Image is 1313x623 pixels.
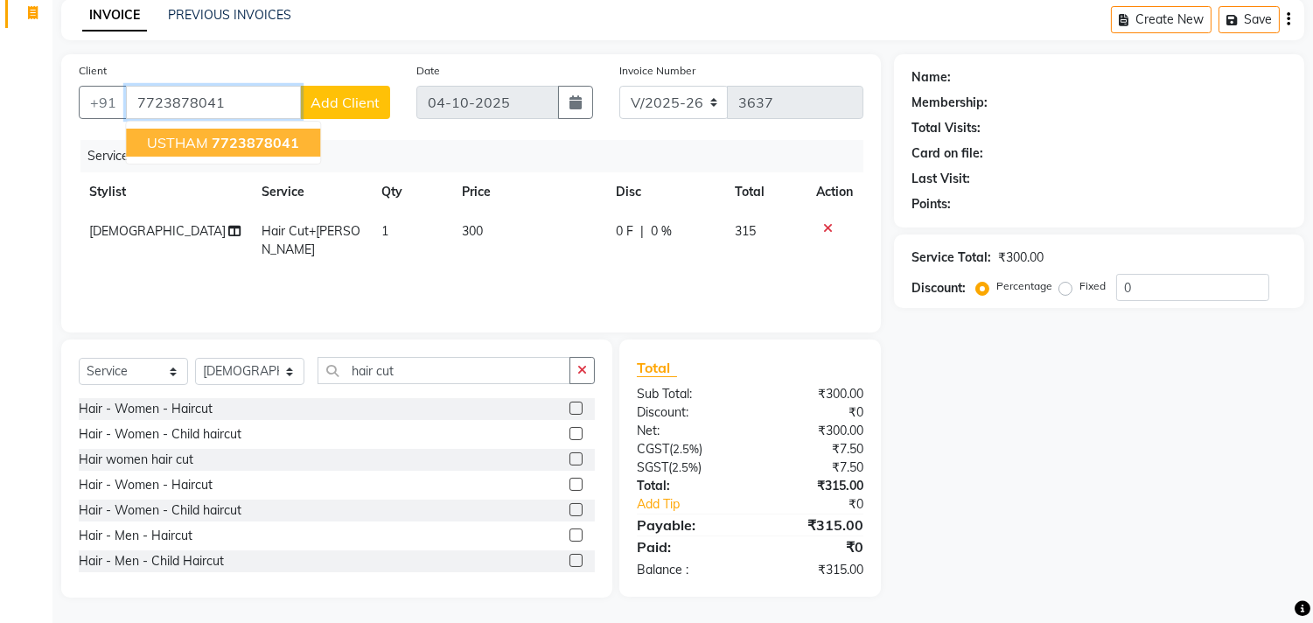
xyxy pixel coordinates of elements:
[451,172,606,212] th: Price
[724,172,806,212] th: Total
[147,134,208,151] span: USTHAM
[751,403,877,422] div: ₹0
[79,476,213,494] div: Hair - Women - Haircut
[751,422,877,440] div: ₹300.00
[751,385,877,403] div: ₹300.00
[624,385,751,403] div: Sub Total:
[751,561,877,579] div: ₹315.00
[637,359,677,377] span: Total
[462,223,483,239] span: 300
[619,63,695,79] label: Invoice Number
[79,552,224,570] div: Hair - Men - Child Haircut
[624,514,751,535] div: Payable:
[751,536,877,557] div: ₹0
[911,248,991,267] div: Service Total:
[79,501,241,520] div: Hair - Women - Child haircut
[673,442,699,456] span: 2.5%
[300,86,390,119] button: Add Client
[624,495,772,514] a: Add Tip
[311,94,380,111] span: Add Client
[1079,278,1106,294] label: Fixed
[79,63,107,79] label: Client
[80,140,876,172] div: Services
[751,440,877,458] div: ₹7.50
[79,400,213,418] div: Hair - Women - Haircut
[79,86,128,119] button: +91
[262,223,360,257] span: Hair Cut+[PERSON_NAME]
[1111,6,1212,33] button: Create New
[79,527,192,545] div: Hair - Men - Haircut
[911,170,970,188] div: Last Visit:
[735,223,756,239] span: 315
[624,536,751,557] div: Paid:
[651,222,672,241] span: 0 %
[605,172,724,212] th: Disc
[79,172,251,212] th: Stylist
[416,63,440,79] label: Date
[318,357,570,384] input: Search or Scan
[79,425,241,444] div: Hair - Women - Child haircut
[911,94,988,112] div: Membership:
[251,172,371,212] th: Service
[212,134,299,151] span: 7723878041
[624,403,751,422] div: Discount:
[911,279,966,297] div: Discount:
[624,440,751,458] div: ( )
[371,172,450,212] th: Qty
[79,451,193,469] div: Hair women hair cut
[996,278,1052,294] label: Percentage
[637,441,669,457] span: CGST
[616,222,633,241] span: 0 F
[772,495,877,514] div: ₹0
[624,458,751,477] div: ( )
[911,68,951,87] div: Name:
[637,459,668,475] span: SGST
[89,223,226,239] span: [DEMOGRAPHIC_DATA]
[624,422,751,440] div: Net:
[751,514,877,535] div: ₹315.00
[624,561,751,579] div: Balance :
[911,119,981,137] div: Total Visits:
[381,223,388,239] span: 1
[911,144,983,163] div: Card on file:
[1219,6,1280,33] button: Save
[911,195,951,213] div: Points:
[640,222,644,241] span: |
[751,477,877,495] div: ₹315.00
[126,86,301,119] input: Search by Name/Mobile/Email/Code
[168,7,291,23] a: PREVIOUS INVOICES
[624,477,751,495] div: Total:
[751,458,877,477] div: ₹7.50
[806,172,863,212] th: Action
[672,460,698,474] span: 2.5%
[998,248,1044,267] div: ₹300.00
